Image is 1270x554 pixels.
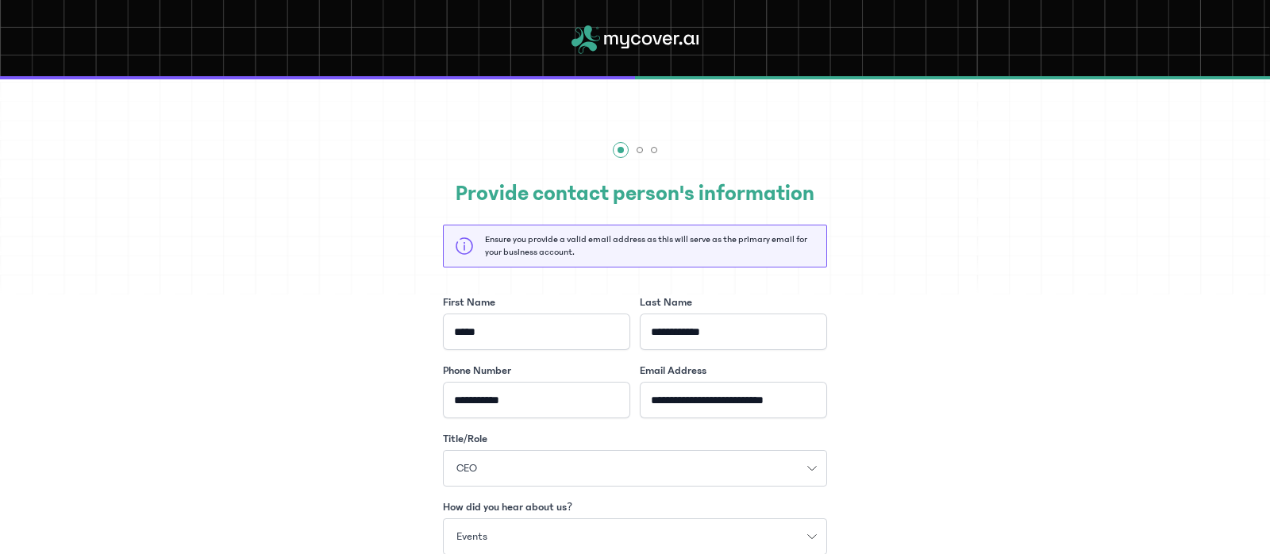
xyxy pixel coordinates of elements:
[640,294,692,310] label: Last Name
[443,450,827,487] button: CEO
[443,499,572,515] label: How did you hear about us?
[443,431,487,447] label: Title/Role
[640,363,706,379] label: Email Address
[447,529,497,545] span: Events
[485,233,815,259] p: Ensure you provide a valid email address as this will serve as the primary email for your busines...
[447,460,487,477] span: CEO
[443,363,511,379] label: Phone Number
[443,294,495,310] label: First Name
[443,177,827,210] h2: Provide contact person's information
